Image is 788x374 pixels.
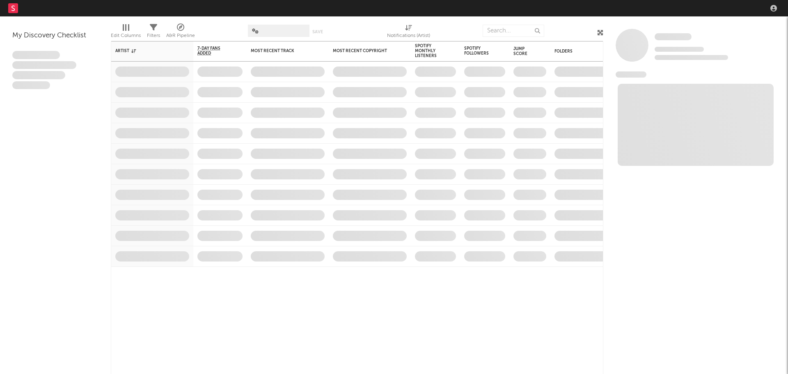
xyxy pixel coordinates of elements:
div: Filters [147,31,160,41]
button: Save [312,30,323,34]
div: Notifications (Artist) [387,31,430,41]
span: 7-Day Fans Added [197,46,230,56]
div: Jump Score [513,46,534,56]
div: Filters [147,21,160,44]
span: Aliquam viverra [12,81,50,89]
div: A&R Pipeline [166,31,195,41]
span: Integer aliquet in purus et [12,61,76,69]
div: Notifications (Artist) [387,21,430,44]
div: Artist [115,48,177,53]
div: Spotify Monthly Listeners [415,44,444,58]
span: 0 fans last week [655,55,728,60]
div: A&R Pipeline [166,21,195,44]
span: Tracking Since: [DATE] [655,47,704,52]
span: News Feed [616,71,646,78]
a: Some Artist [655,33,692,41]
span: Lorem ipsum dolor [12,51,60,59]
input: Search... [483,25,544,37]
div: Edit Columns [111,31,141,41]
span: Praesent ac interdum [12,71,65,79]
div: Spotify Followers [464,46,493,56]
div: Edit Columns [111,21,141,44]
span: Some Artist [655,33,692,40]
div: Most Recent Track [251,48,312,53]
div: Folders [554,49,616,54]
div: My Discovery Checklist [12,31,98,41]
div: Most Recent Copyright [333,48,394,53]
